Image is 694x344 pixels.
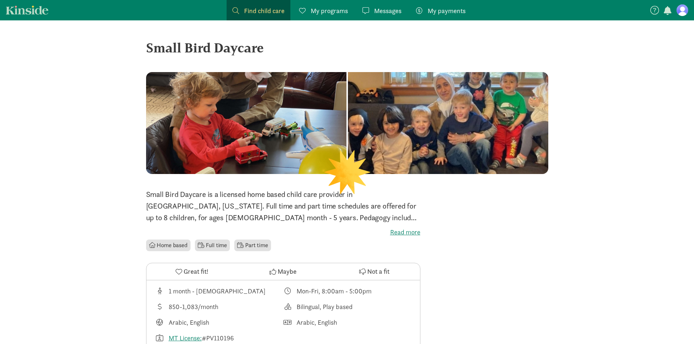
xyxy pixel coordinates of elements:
[155,302,283,312] div: Average tuition for this program
[283,302,411,312] div: This provider's education philosophy
[169,286,266,296] div: 1 month - [DEMOGRAPHIC_DATA]
[278,266,297,276] span: Maybe
[283,286,411,296] div: Class schedule
[311,6,348,16] span: My programs
[195,240,230,251] li: Full time
[146,240,191,251] li: Home based
[238,263,329,280] button: Maybe
[329,263,420,280] button: Not a fit
[169,317,209,327] div: Arabic, English
[297,302,353,312] div: Bilingual, Play based
[155,317,283,327] div: Languages taught
[244,6,285,16] span: Find child care
[169,302,218,312] div: 850-1,083/month
[234,240,271,251] li: Part time
[428,6,466,16] span: My payments
[169,334,202,342] a: MT License:
[6,5,48,15] a: Kinside
[297,286,372,296] div: Mon-Fri, 8:00am - 5:00pm
[184,266,208,276] span: Great fit!
[374,6,401,16] span: Messages
[146,263,238,280] button: Great fit!
[283,317,411,327] div: Languages spoken
[146,189,420,224] p: Small Bird Daycare is a licensed home based child care provider in [GEOGRAPHIC_DATA], [US_STATE]....
[155,286,283,296] div: Age range for children that this provider cares for
[146,38,548,58] div: Small Bird Daycare
[367,266,389,276] span: Not a fit
[297,317,337,327] div: Arabic, English
[146,228,420,237] label: Read more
